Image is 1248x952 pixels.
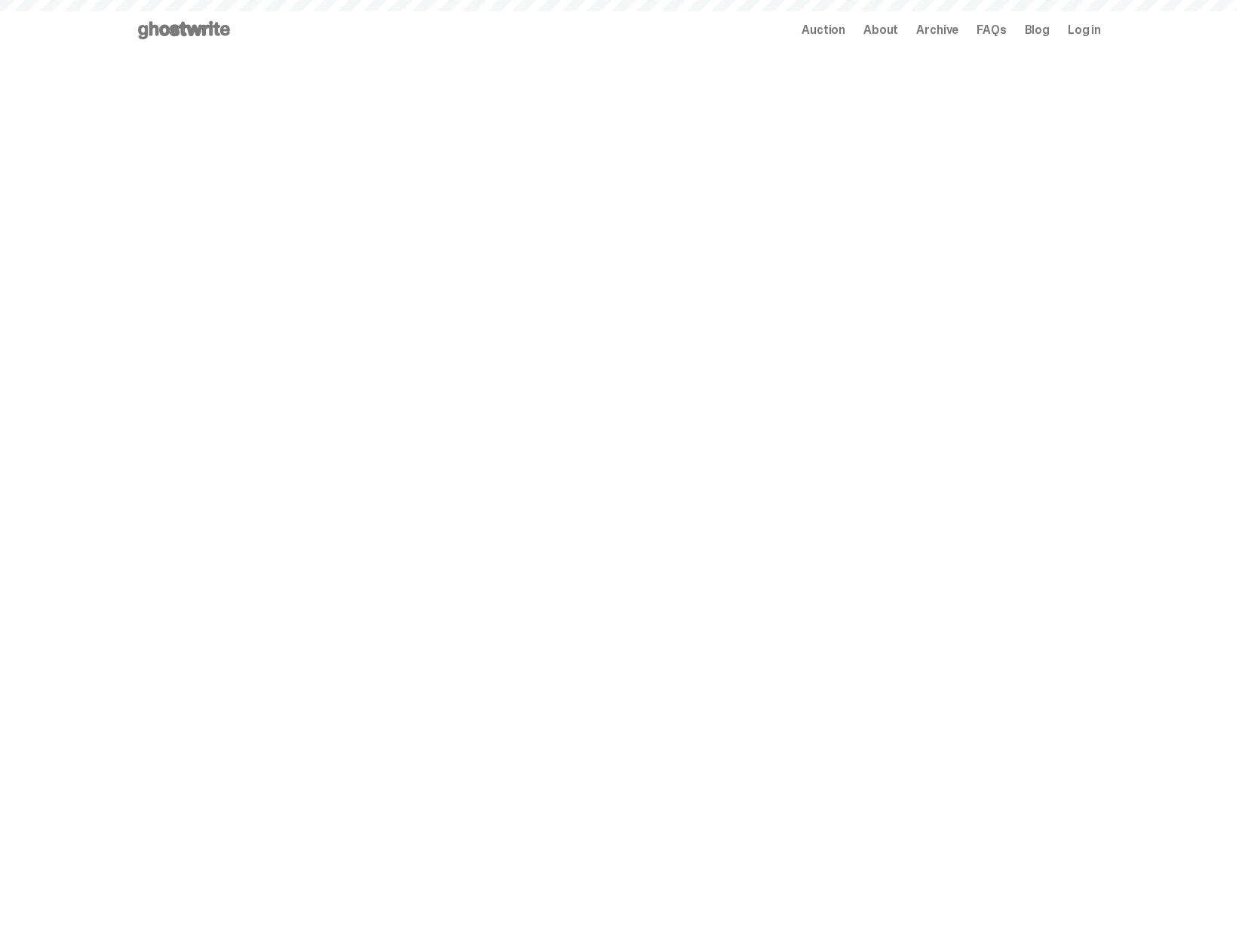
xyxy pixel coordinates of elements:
[916,24,958,36] a: Archive
[802,24,845,36] a: Auction
[977,24,1006,36] a: FAQs
[1025,24,1050,36] a: Blog
[1068,24,1101,36] a: Log in
[863,24,898,36] a: About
